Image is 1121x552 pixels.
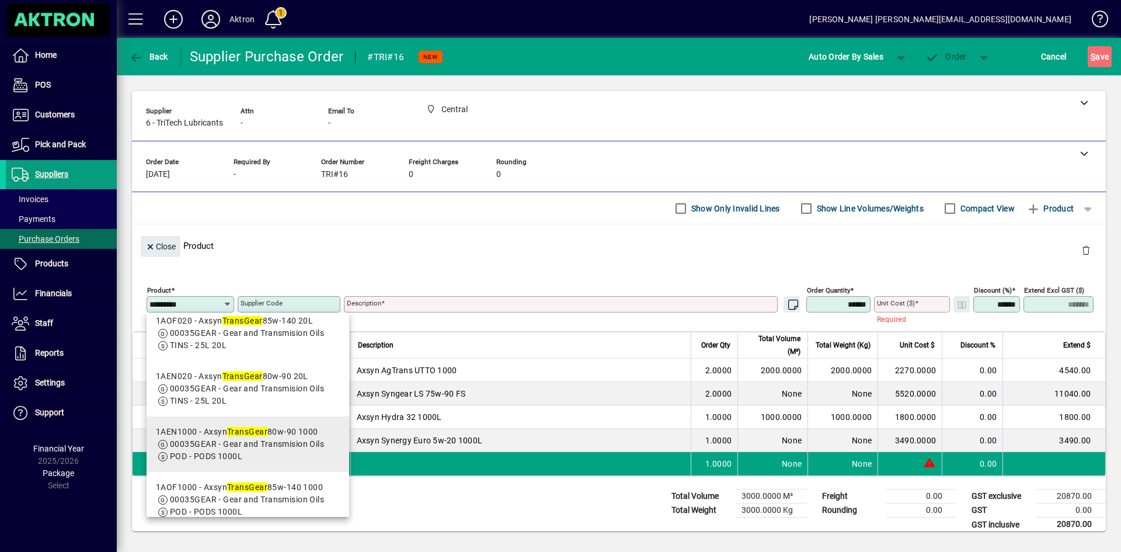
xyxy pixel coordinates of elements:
div: Aktron [229,10,255,29]
td: GST exclusive [966,489,1036,504]
td: 3000.0000 Kg [736,504,807,518]
label: Show Only Invalid Lines [689,203,780,214]
span: Staff [35,318,53,328]
span: Axsyn Syngear LS 75w-90 FS [357,388,466,400]
td: 3000.0000 M³ [736,489,807,504]
mat-label: Extend excl GST ($) [1024,286,1084,294]
button: Auto Order By Sales [803,46,889,67]
span: Total Weight (Kg) [816,339,871,352]
span: Pick and Pack [35,140,86,149]
button: Add [155,9,192,30]
span: Back [129,52,168,61]
td: 1800.0000 [878,405,942,429]
span: - [328,119,330,128]
td: Total Weight [666,504,736,518]
td: 0.00 [942,429,1002,452]
span: TINS - 25L 20L [170,341,227,350]
span: - [241,119,243,128]
button: Close [141,236,180,257]
span: Description [358,339,394,352]
span: TRI#16 [321,170,348,179]
mat-label: Supplier Code [241,299,283,307]
td: 1.0000 [691,452,737,475]
div: 1AEN1000 - Axsyn 80w-90 1000 [156,426,324,438]
td: None [807,382,878,405]
span: Settings [35,378,65,387]
app-page-header-button: Delete [1072,245,1100,255]
td: 20870.00 [1036,489,1106,504]
mat-error: Required [877,313,941,325]
span: 6 - TriTech Lubricants [146,119,223,128]
app-page-header-button: Back [117,46,181,67]
td: 0.00 [942,405,1002,429]
em: TransGear [227,427,267,436]
div: 1AOF1000 - Axsyn 85w-140 1000 [156,481,324,494]
div: #TRI#16 [367,48,404,67]
td: 1800.00 [1002,405,1105,429]
button: Back [126,46,171,67]
span: 0 [409,170,413,179]
span: Axsyn AgTrans UTTO 1000 [357,364,457,376]
td: 3490.00 [1002,429,1105,452]
span: Home [35,50,57,60]
a: Financials [6,279,117,308]
a: POS [6,71,117,100]
td: None [807,452,878,475]
a: Support [6,398,117,428]
span: Order Qty [701,339,730,352]
td: None [737,382,807,405]
a: Purchase Orders [6,229,117,249]
span: NEW [423,53,438,61]
span: [DATE] [146,170,170,179]
span: ave [1091,47,1109,66]
button: Order [920,46,973,67]
span: 00035GEAR - Gear and Transmision Oils [170,495,324,504]
mat-option: 1AEN020 - Axsyn TransGear 80w-90 20L [147,361,349,416]
span: Total Volume (M³) [745,332,800,358]
td: 0.00 [886,504,956,518]
span: Customers [35,110,75,119]
td: 0.00 [942,359,1002,382]
mat-option: 1AOF1000 - Axsyn TransGear 85w-140 1000 [147,472,349,527]
td: 5520.0000 [878,382,942,405]
td: 2.0000 [691,382,737,405]
a: Products [6,249,117,279]
span: Close [145,237,176,256]
mat-label: Unit Cost ($) [877,299,915,307]
span: 00035GEAR - Gear and Transmision Oils [170,384,324,393]
span: Invoices [12,195,48,204]
span: Extend $ [1063,339,1091,352]
td: 0.00 [1036,504,1106,518]
span: Axsyn Hydra 32 1000L [357,411,442,423]
app-page-header-button: Close [138,241,183,251]
td: 0.00 [886,489,956,504]
a: Home [6,41,117,70]
td: 2000.0000 [807,359,878,382]
a: Payments [6,209,117,229]
span: Cancel [1041,47,1067,66]
mat-label: Discount (%) [974,286,1012,294]
a: Settings [6,369,117,398]
mat-option: 1AOF020 - Axsyn TransGear 85w-140 20L [147,305,349,361]
span: Payments [12,214,55,224]
td: None [807,429,878,452]
span: Reports [35,348,64,357]
span: 00035GEAR - Gear and Transmision Oils [170,328,324,338]
div: 1AOF020 - Axsyn 85w-140 20L [156,315,324,327]
span: Unit Cost $ [900,339,935,352]
span: Financials [35,289,72,298]
td: Total Volume [666,489,736,504]
a: Pick and Pack [6,130,117,159]
td: 0.00 [942,452,1002,475]
div: 1AEN020 - Axsyn 80w-90 20L [156,370,324,383]
mat-label: Description [347,299,381,307]
td: 2270.0000 [878,359,942,382]
td: None [737,429,807,452]
div: [PERSON_NAME] [PERSON_NAME][EMAIL_ADDRESS][DOMAIN_NAME] [809,10,1071,29]
span: Order [925,52,967,61]
mat-option: 1AEN1000 - Axsyn TransGear 80w-90 1000 [147,416,349,472]
td: 4540.00 [1002,359,1105,382]
td: GST [966,504,1036,518]
td: 2000.0000 [737,359,807,382]
td: 1.0000 [691,405,737,429]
